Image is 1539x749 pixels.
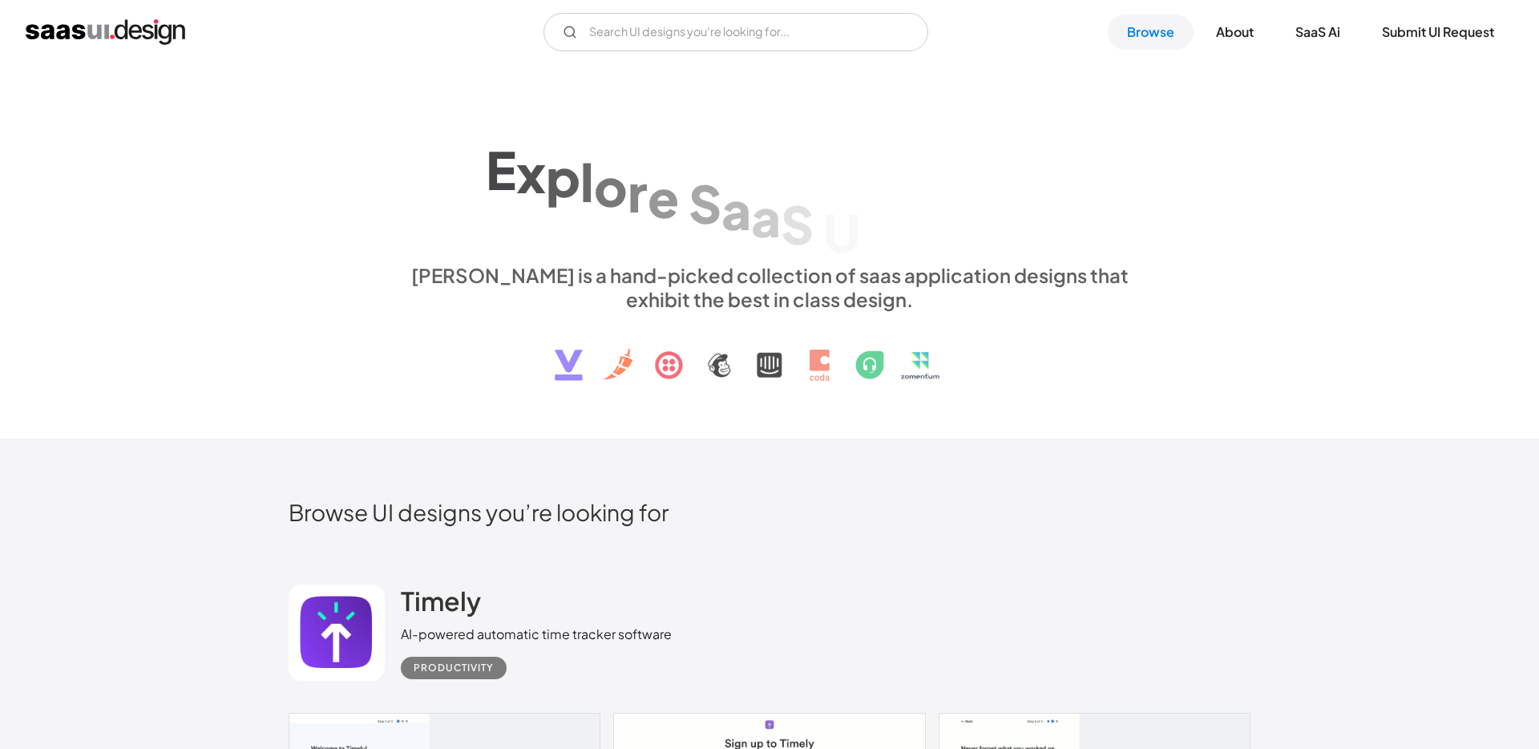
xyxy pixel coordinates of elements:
[401,263,1138,311] div: [PERSON_NAME] is a hand-picked collection of saas application designs that exhibit the best in cl...
[401,585,481,617] h2: Timely
[546,147,580,209] div: p
[823,201,860,263] div: U
[516,143,546,204] div: x
[648,167,679,229] div: e
[781,193,814,255] div: S
[1276,14,1359,50] a: SaaS Ai
[26,19,185,45] a: home
[580,151,594,213] div: l
[543,13,928,51] form: Email Form
[1108,14,1194,50] a: Browse
[401,123,1138,247] h1: Explore SaaS UI design patterns & interactions.
[414,658,494,678] div: Productivity
[721,180,751,241] div: a
[1197,14,1273,50] a: About
[751,186,781,248] div: a
[289,498,1250,526] h2: Browse UI designs you’re looking for
[486,139,516,200] div: E
[401,625,672,644] div: AI-powered automatic time tracker software
[689,173,721,235] div: S
[543,13,928,51] input: Search UI designs you're looking for...
[401,585,481,625] a: Timely
[1363,14,1513,50] a: Submit UI Request
[527,311,1012,395] img: text, icon, saas logo
[628,161,648,223] div: r
[594,156,628,217] div: o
